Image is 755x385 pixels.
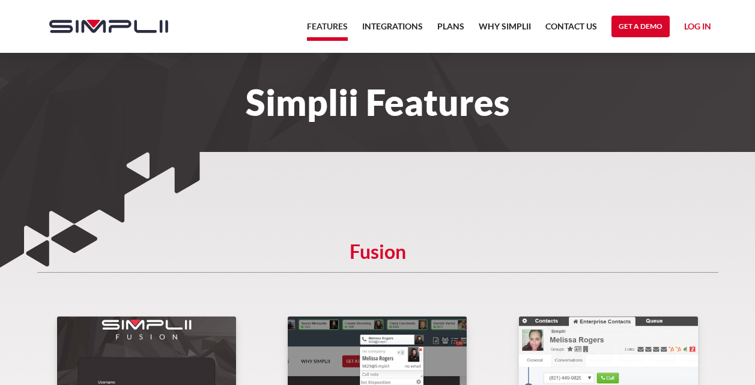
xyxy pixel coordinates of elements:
[307,19,348,41] a: Features
[479,19,531,41] a: Why Simplii
[611,16,670,37] a: Get a Demo
[437,19,464,41] a: Plans
[362,19,423,41] a: Integrations
[545,19,597,41] a: Contact US
[684,19,711,37] a: Log in
[37,89,718,115] h1: Simplii Features
[37,246,718,273] h5: Fusion
[49,20,168,33] img: Simplii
